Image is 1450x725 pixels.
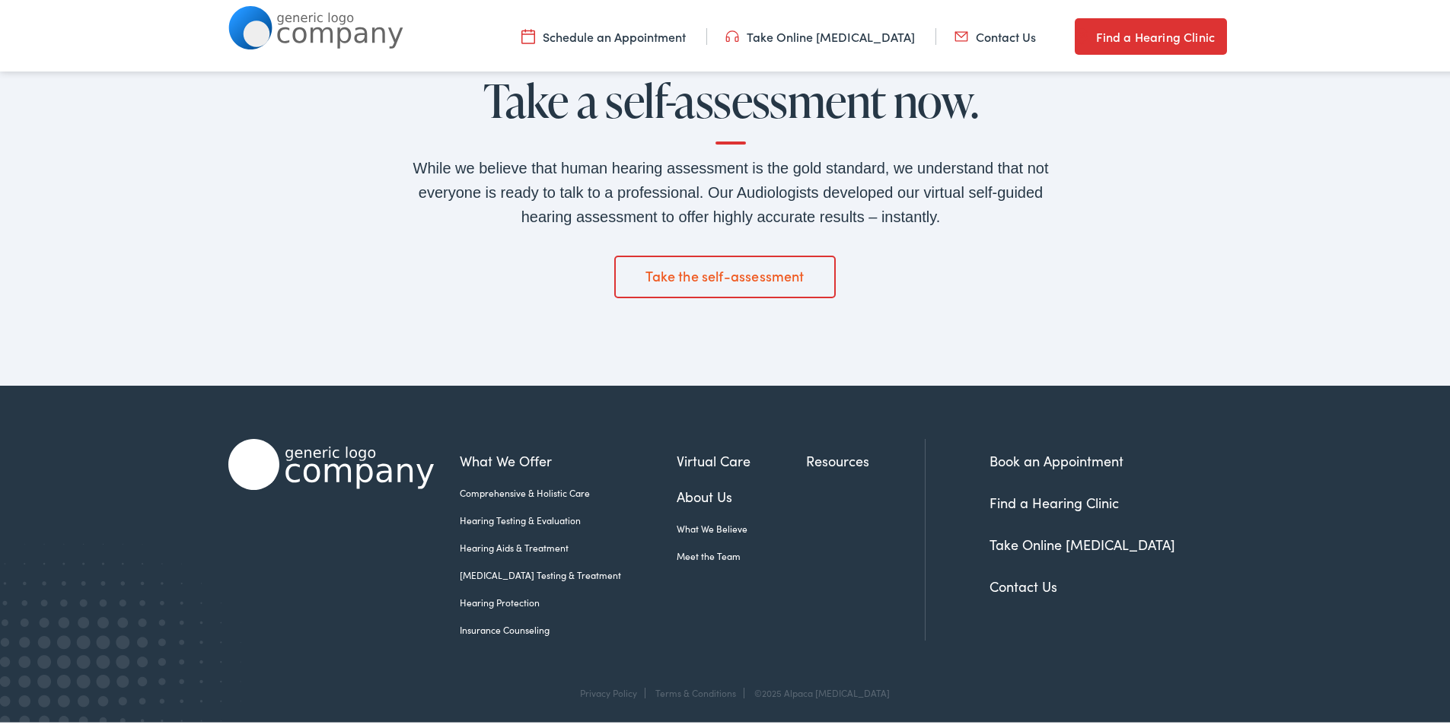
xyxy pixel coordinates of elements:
img: utility icon [725,25,739,42]
a: What We Believe [677,519,806,533]
a: Comprehensive & Holistic Care [460,483,677,497]
a: Privacy Policy [580,683,637,696]
img: utility icon [1075,24,1088,43]
a: Hearing Testing & Evaluation [460,510,677,524]
a: Virtual Care [677,447,806,468]
img: Alpaca Audiology [228,436,434,487]
a: Hearing Aids & Treatment [460,538,677,552]
a: Take Online [MEDICAL_DATA] [990,532,1175,551]
a: Insurance Counseling [460,620,677,634]
div: While we believe that human hearing assessment is the gold standard, we understand that not every... [407,153,1054,226]
a: Contact Us [990,574,1057,593]
a: Meet the Team [677,546,806,560]
a: About Us [677,483,806,504]
a: Schedule an Appointment [521,25,686,42]
a: Contact Us [954,25,1036,42]
a: Find a Hearing Clinic [1075,15,1227,52]
a: Resources [806,447,925,468]
a: Find a Hearing Clinic [990,490,1119,509]
a: What We Offer [460,447,677,468]
img: utility icon [521,25,535,42]
a: [MEDICAL_DATA] Testing & Treatment [460,565,677,579]
a: Book an Appointment [990,448,1123,467]
div: ©2025 Alpaca [MEDICAL_DATA] [747,685,890,695]
h2: Take a self-assessment now. [407,72,1054,142]
a: Take Online [MEDICAL_DATA] [725,25,915,42]
a: Hearing Protection [460,593,677,606]
img: utility icon [954,25,968,42]
a: Terms & Conditions [655,683,736,696]
a: Take the self-assessment [614,253,837,295]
